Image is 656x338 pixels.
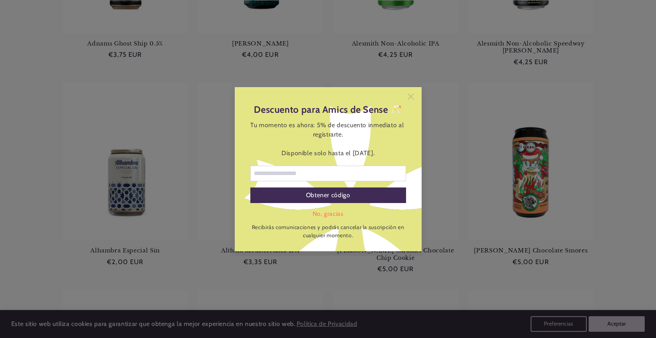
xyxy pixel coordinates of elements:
input: Correo electrónico [250,166,406,181]
p: Recibirás comunicaciones y podrás cancelar la suscripción en cualquier momento. [250,223,406,240]
div: Tu momento es ahora: 5% de descuento inmediato al registrarte. Disponible solo hasta el [DATE]. [250,121,406,158]
div: Obtener código [250,187,406,203]
div: Obtener código [306,187,350,203]
div: No, gracias [250,209,406,219]
header: Descuento para Amics de Sense 🥂 [250,103,406,117]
